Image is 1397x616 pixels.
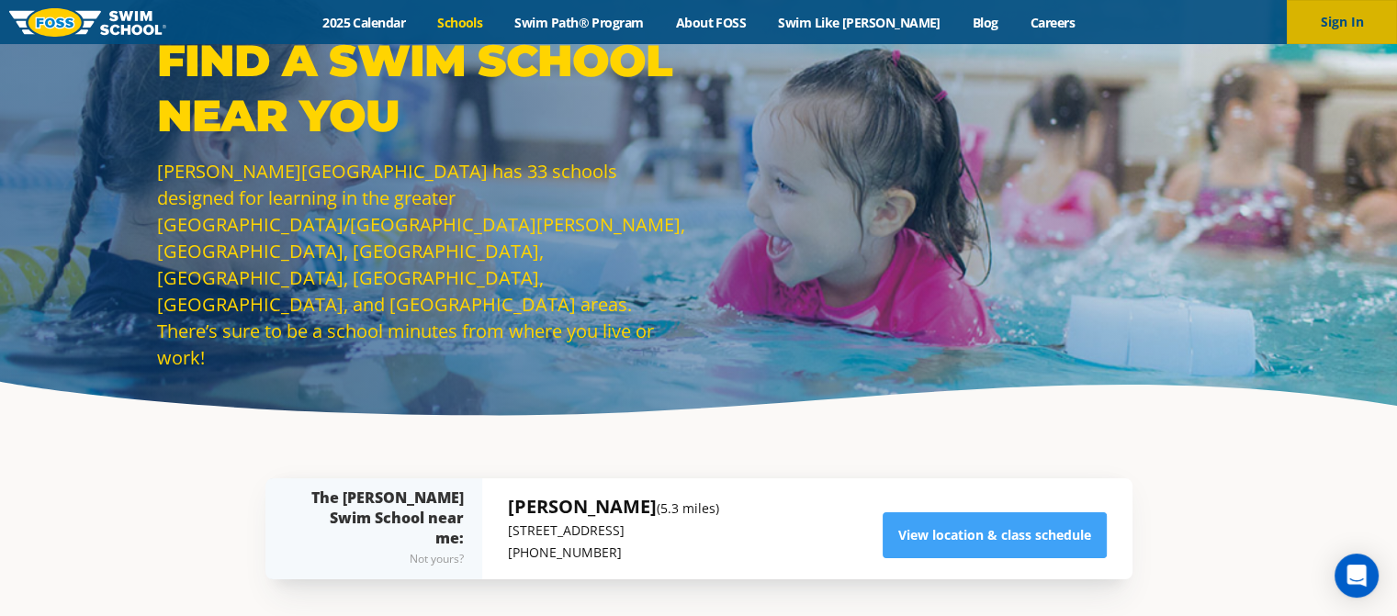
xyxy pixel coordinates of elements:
a: Careers [1014,14,1090,31]
a: View location & class schedule [883,512,1107,558]
div: Open Intercom Messenger [1335,554,1379,598]
img: FOSS Swim School Logo [9,8,166,37]
a: 2025 Calendar [307,14,422,31]
a: Schools [422,14,499,31]
p: [PHONE_NUMBER] [508,542,719,564]
div: The [PERSON_NAME] Swim School near me: [302,487,464,570]
a: About FOSS [659,14,762,31]
a: Swim Like [PERSON_NAME] [762,14,957,31]
p: [STREET_ADDRESS] [508,520,719,542]
p: Find a Swim School Near You [157,33,690,143]
a: Blog [956,14,1014,31]
a: Swim Path® Program [499,14,659,31]
h5: [PERSON_NAME] [508,494,719,520]
p: [PERSON_NAME][GEOGRAPHIC_DATA] has 33 schools designed for learning in the greater [GEOGRAPHIC_DA... [157,158,690,371]
div: Not yours? [302,548,464,570]
small: (5.3 miles) [657,499,719,517]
